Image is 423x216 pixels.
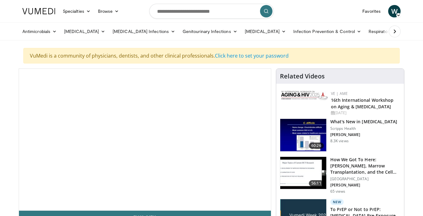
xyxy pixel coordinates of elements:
a: Specialties [59,5,94,17]
input: Search topics, interventions [149,4,274,19]
a: Favorites [359,5,384,17]
img: VuMedi Logo [22,8,55,14]
a: Browse [94,5,123,17]
p: New [330,199,344,205]
a: W [388,5,401,17]
a: Antimicrobials [19,25,60,38]
img: bc2467d1-3f88-49dc-9c22-fa3546bada9e.png.150x105_q85_autocrop_double_scale_upscale_version-0.2.jpg [281,91,328,100]
a: Click here to set your password [215,52,289,59]
h3: How We Got To Here: [PERSON_NAME], Marrow Transplantation, and the Cell… [330,157,400,175]
a: [MEDICAL_DATA] [60,25,109,38]
p: 65 views [330,189,346,194]
a: 16th International Workshop on Aging & [MEDICAL_DATA] [331,97,394,110]
span: 60:26 [309,143,324,149]
img: e8f07e1b-50c7-4cb4-ba1c-2e7d745c9644.150x105_q85_crop-smart_upscale.jpg [280,157,326,189]
a: 56:11 How We Got To Here: [PERSON_NAME], Marrow Transplantation, and the Cell… [GEOGRAPHIC_DATA] ... [280,157,400,194]
p: [PERSON_NAME] [330,183,400,188]
p: [GEOGRAPHIC_DATA] [330,176,400,181]
h4: Related Videos [280,73,325,80]
img: 8828b190-63b7-4755-985f-be01b6c06460.150x105_q85_crop-smart_upscale.jpg [280,119,326,151]
p: [PERSON_NAME] [330,132,397,137]
a: Infection Prevention & Control [290,25,365,38]
a: Respiratory Infections [365,25,423,38]
video-js: Video Player [19,69,271,211]
div: VuMedi is a community of physicians, dentists, and other clinical professionals. [23,48,400,63]
p: 8.3K views [330,139,349,143]
h3: What's New in [MEDICAL_DATA] [330,119,397,125]
div: [DATE] [331,110,399,116]
a: [MEDICAL_DATA] Infections [109,25,179,38]
a: VE | AME [331,91,348,96]
a: 60:26 What's New in [MEDICAL_DATA] Scripps Health [PERSON_NAME] 8.3K views [280,119,400,152]
a: Genitourinary Infections [179,25,241,38]
a: [MEDICAL_DATA] [241,25,290,38]
span: 56:11 [309,180,324,186]
p: Scripps Health [330,126,397,131]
